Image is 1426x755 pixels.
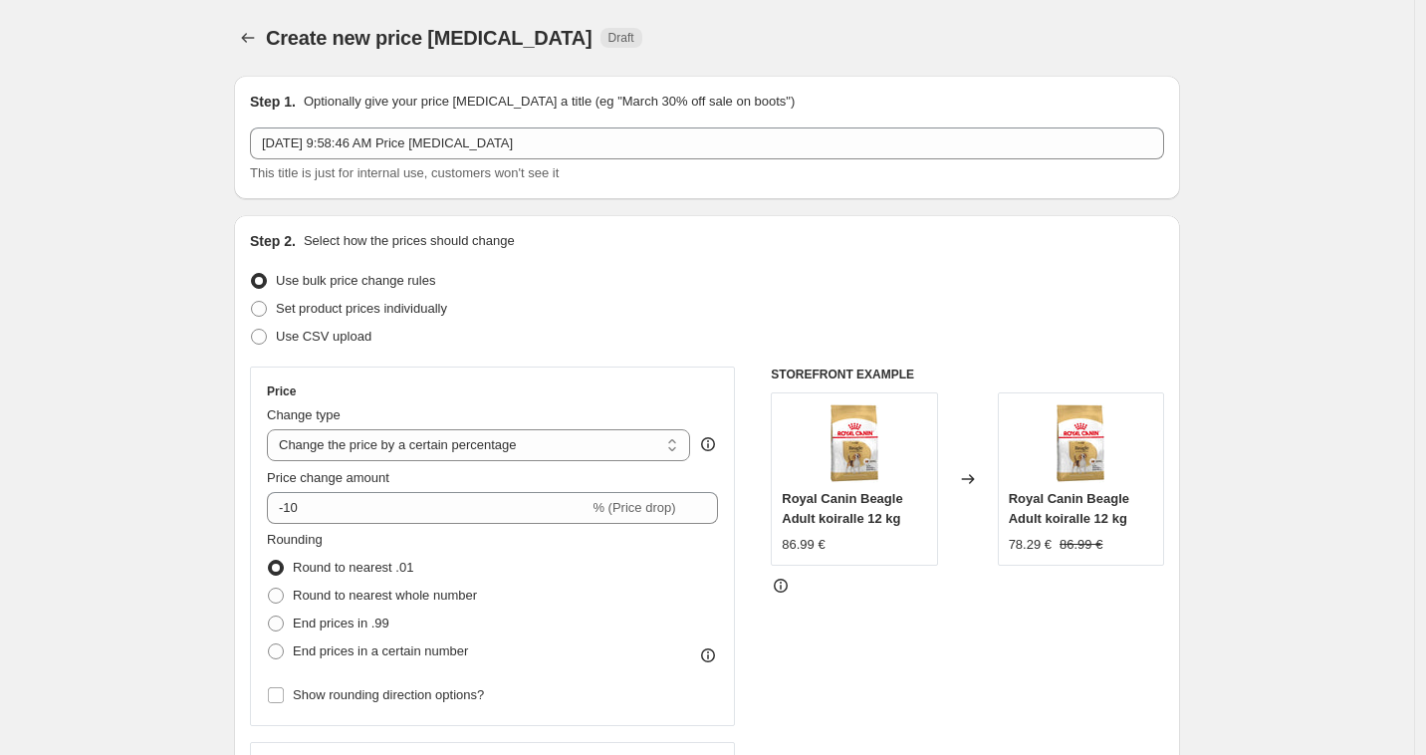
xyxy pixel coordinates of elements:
[250,92,296,112] h2: Step 1.
[276,273,435,288] span: Use bulk price change rules
[1041,403,1120,483] img: beagle_80x.jpg
[276,301,447,316] span: Set product prices individually
[782,491,902,526] span: Royal Canin Beagle Adult koiralle 12 kg
[267,470,389,485] span: Price change amount
[267,532,323,547] span: Rounding
[304,231,515,251] p: Select how the prices should change
[304,92,795,112] p: Optionally give your price [MEDICAL_DATA] a title (eg "March 30% off sale on boots")
[593,500,675,515] span: % (Price drop)
[276,329,371,344] span: Use CSV upload
[1009,535,1052,555] div: 78.29 €
[293,643,468,658] span: End prices in a certain number
[267,383,296,399] h3: Price
[771,367,1164,382] h6: STOREFRONT EXAMPLE
[293,588,477,603] span: Round to nearest whole number
[293,616,389,630] span: End prices in .99
[782,535,825,555] div: 86.99 €
[250,231,296,251] h2: Step 2.
[698,434,718,454] div: help
[266,27,593,49] span: Create new price [MEDICAL_DATA]
[293,687,484,702] span: Show rounding direction options?
[250,127,1164,159] input: 30% off holiday sale
[815,403,894,483] img: beagle_80x.jpg
[267,407,341,422] span: Change type
[608,30,634,46] span: Draft
[250,165,559,180] span: This title is just for internal use, customers won't see it
[1009,491,1129,526] span: Royal Canin Beagle Adult koiralle 12 kg
[293,560,413,575] span: Round to nearest .01
[267,492,589,524] input: -15
[1060,535,1102,555] strike: 86.99 €
[234,24,262,52] button: Price change jobs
